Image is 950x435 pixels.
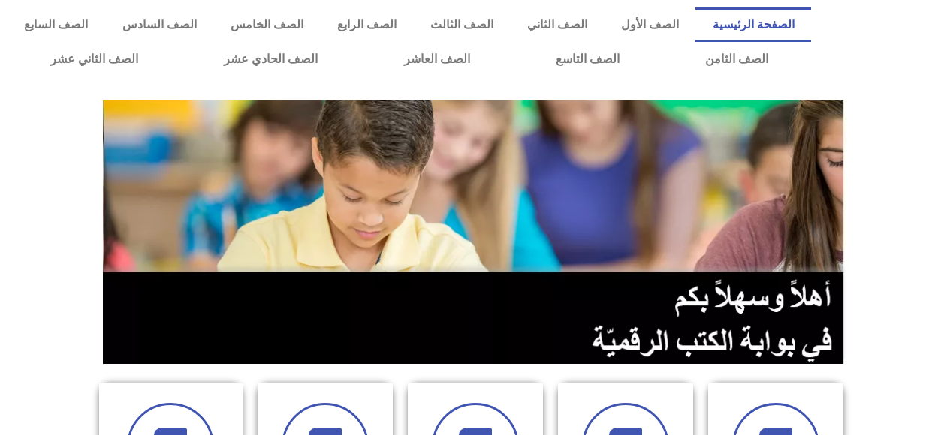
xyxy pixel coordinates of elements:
a: الصف الحادي عشر [181,42,360,76]
a: الصف السابع [8,7,105,42]
a: الصف الثاني عشر [8,42,181,76]
a: الصف الرابع [320,7,413,42]
a: الصف العاشر [361,42,513,76]
a: الصف الثالث [413,7,510,42]
a: الصف التاسع [513,42,662,76]
a: الصف الثامن [662,42,811,76]
a: الصف الخامس [213,7,320,42]
a: الصف الثاني [510,7,604,42]
a: الصف الأول [604,7,695,42]
a: الصف السادس [105,7,213,42]
a: الصفحة الرئيسية [695,7,811,42]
